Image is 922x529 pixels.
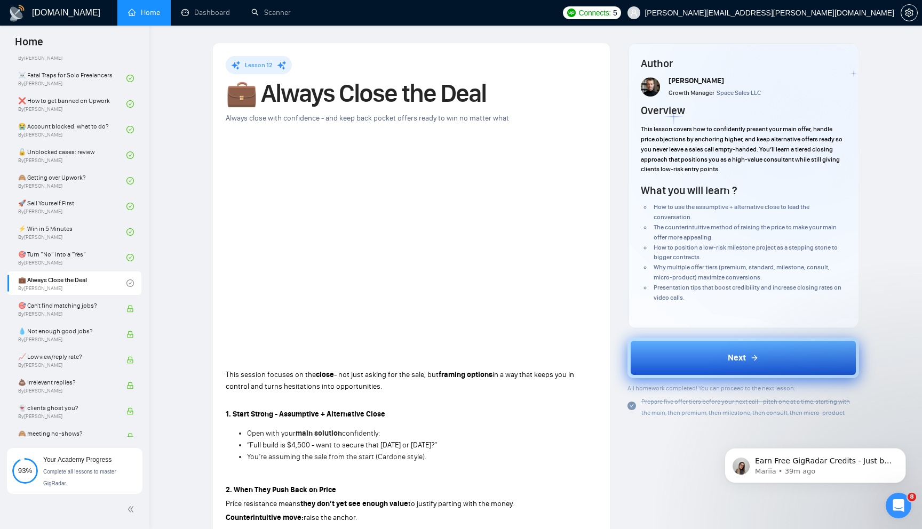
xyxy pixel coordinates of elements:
[901,4,918,21] button: setting
[408,499,514,508] span: to justify parting with the money.
[9,5,26,22] img: logo
[126,279,134,287] span: check-circle
[627,384,796,392] span: All homework completed! You can proceed to the next lesson:
[18,118,126,141] a: 😭 Account blocked: what to do?By[PERSON_NAME]
[126,382,134,389] span: lock
[126,100,134,108] span: check-circle
[18,311,116,317] span: By [PERSON_NAME]
[641,183,737,198] h4: What you will learn ?
[654,284,841,301] span: Presentation tips that boost credibility and increase closing rates on video calls.
[654,203,809,221] span: How to use the assumptive + alternative close to lead the conversation.
[251,8,291,17] a: searchScanner
[18,271,126,295] a: 💼 Always Close the DealBy[PERSON_NAME]
[128,8,160,17] a: homeHome
[12,467,38,474] span: 93%
[226,499,300,508] span: Price resistance means
[226,114,509,123] span: Always close with confidence - and keep back pocket offers ready to win no matter what
[43,469,116,486] span: Complete all lessons to master GigRadar.
[226,410,385,419] strong: 1. Start Strong - Assumptive + Alternative Close
[126,254,134,261] span: check-circle
[579,7,611,19] span: Connects:
[654,263,830,281] span: Why multiple offer tiers (premium, standard, milestone, consult, micro-product) maximize conversi...
[296,429,342,438] strong: main solution
[226,485,336,494] strong: 2. When They Push Back on Price
[18,336,116,343] span: By [PERSON_NAME]
[669,89,714,97] span: Growth Manager
[717,89,761,97] span: Space Sales LLC
[18,428,116,439] span: 🙈 meeting no-shows?
[181,8,230,17] a: dashboardDashboard
[641,56,846,71] h4: Author
[18,377,116,388] span: 💩 Irrelevant replies?
[18,246,126,269] a: 🎯 Turn “No” into a “Yes”By[PERSON_NAME]
[567,9,576,17] img: upwork-logo.png
[18,169,126,193] a: 🙈 Getting over Upwork?By[PERSON_NAME]
[654,244,838,261] span: How to position a low-risk milestone project as a stepping stone to bigger contracts.
[18,403,116,413] span: 👻 clients ghost you?
[126,203,134,210] span: check-circle
[126,305,134,312] span: lock
[654,223,837,241] span: The counterintuitive method of raising the price to make your main offer more appealing.
[627,338,860,378] button: Next
[126,151,134,159] span: check-circle
[886,493,911,518] iframe: Intercom live chat
[901,9,917,17] span: setting
[18,195,126,218] a: 🚀 Sell Yourself FirstBy[PERSON_NAME]
[18,388,116,394] span: By [PERSON_NAME]
[630,9,638,17] span: user
[641,103,685,118] h4: Overview
[43,456,112,463] span: Your Academy Progress
[300,499,408,508] strong: they don’t yet see enough value
[226,513,304,522] strong: Counterintuitive move:
[226,370,316,379] span: This session focuses on the
[18,362,116,368] span: By [PERSON_NAME]
[18,143,126,167] a: 🔓 Unblocked cases: reviewBy[PERSON_NAME]
[669,76,724,85] span: [PERSON_NAME]
[18,300,116,311] span: 🎯 Can't find matching jobs?
[126,75,134,82] span: check-circle
[126,177,134,185] span: check-circle
[304,513,357,522] span: raise the anchor.
[641,77,660,97] img: vlad-t.jpg
[334,370,439,379] span: - not just asking for the sale, but
[641,398,850,416] span: Prepare five offer tiers before your next call - pitch one at a time, starting with the main, the...
[728,351,746,364] span: Next
[6,34,52,57] span: Home
[18,92,126,116] a: ❌ How to get banned on UpworkBy[PERSON_NAME]
[245,61,273,69] span: Lesson 12
[126,433,134,440] span: lock
[641,125,842,173] span: This lesson covers how to confidently present your main offer, handle price objections by anchori...
[126,407,134,415] span: lock
[18,413,116,420] span: By [PERSON_NAME]
[127,504,138,515] span: double-left
[18,326,116,336] span: 💧 Not enough good jobs?
[226,82,597,105] h1: 💼 Always Close the Deal
[126,356,134,364] span: lock
[18,67,126,90] a: ☠️ Fatal Traps for Solo FreelancersBy[PERSON_NAME]
[126,228,134,236] span: check-circle
[247,440,437,450] span: “Full build is $4,500 - want to secure that [DATE] or [DATE]?”
[613,7,617,19] span: 5
[342,429,380,438] span: confidently:
[901,9,918,17] a: setting
[627,402,636,410] span: check-circle
[908,493,916,501] span: 8
[126,331,134,338] span: lock
[126,126,134,133] span: check-circle
[247,429,296,438] span: Open with your
[247,452,426,461] span: You’re assuming the sale from the start (Cardone style).
[316,370,334,379] strong: close
[439,370,492,379] strong: framing options
[18,220,126,244] a: ⚡ Win in 5 MinutesBy[PERSON_NAME]
[18,351,116,362] span: 📈 Low view/reply rate?
[709,426,922,500] iframe: Intercom notifications message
